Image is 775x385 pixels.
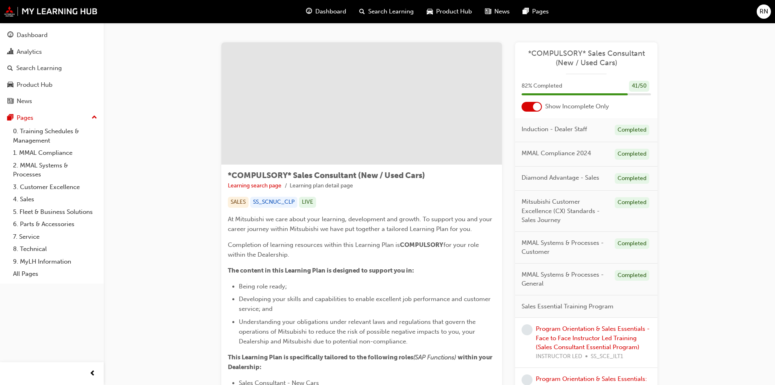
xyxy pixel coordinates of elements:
span: learningRecordVerb_NONE-icon [522,324,533,335]
span: search-icon [7,65,13,72]
span: Product Hub [436,7,472,16]
span: for your role within the Dealership. [228,241,480,258]
span: chart-icon [7,48,13,56]
div: 41 / 50 [629,81,649,92]
span: Pages [532,7,549,16]
span: MMAL Systems & Processes - General [522,270,608,288]
div: Search Learning [16,64,62,73]
div: Pages [17,113,33,123]
span: Developing your skills and capabilities to enable excellent job performance and customer service;... [239,295,492,312]
a: 9. MyLH Information [10,255,100,268]
button: RN [757,4,771,19]
span: search-icon [359,7,365,17]
span: COMPULSORY [400,241,443,249]
a: 6. Parts & Accessories [10,218,100,231]
a: News [3,94,100,109]
span: Diamond Advantage - Sales [522,173,599,183]
span: Search Learning [368,7,414,16]
span: Show Incomplete Only [545,102,609,111]
div: Completed [615,149,649,160]
span: Completion of learning resources within this Learning Plan is [228,241,400,249]
a: pages-iconPages [516,3,555,20]
a: Analytics [3,44,100,59]
span: Induction - Dealer Staff [522,125,587,134]
span: MMAL Compliance 2024 [522,149,591,158]
span: 82 % Completed [522,81,562,91]
div: Dashboard [17,31,48,40]
a: 1. MMAL Compliance [10,147,100,159]
a: 2. MMAL Systems & Processes [10,159,100,181]
span: within your Dealership: [228,354,493,371]
div: SS_SCNUC_CLP [250,197,297,208]
a: car-iconProduct Hub [420,3,478,20]
span: At Mitsubishi we care about your learning, development and growth. To support you and your career... [228,216,494,233]
span: Sales Essential Training Program [522,302,613,311]
div: Product Hub [17,80,52,90]
span: pages-icon [7,114,13,122]
a: *COMPULSORY* Sales Consultant (New / Used Cars) [522,49,651,67]
a: news-iconNews [478,3,516,20]
span: INSTRUCTOR LED [536,352,582,361]
span: MMAL Systems & Processes - Customer [522,238,608,257]
span: *COMPULSORY* Sales Consultant (New / Used Cars) [228,171,425,180]
img: mmal [4,6,98,17]
div: News [17,97,32,106]
span: The content in this Learning Plan is designed to support you in: [228,267,414,274]
div: Completed [615,125,649,136]
a: guage-iconDashboard [299,3,353,20]
span: guage-icon [7,32,13,39]
a: 4. Sales [10,193,100,206]
span: news-icon [7,98,13,105]
a: Dashboard [3,28,100,43]
span: Understanding your obligations under relevant laws and regulations that govern the operations of ... [239,318,477,345]
div: LIVE [299,197,316,208]
span: guage-icon [306,7,312,17]
a: Learning search page [228,182,282,189]
span: Mitsubishi Customer Excellence (CX) Standards - Sales Journey [522,197,608,225]
a: All Pages [10,268,100,280]
span: pages-icon [523,7,529,17]
div: Completed [615,197,649,208]
a: Search Learning [3,61,100,76]
div: Completed [615,173,649,184]
span: news-icon [485,7,491,17]
div: Completed [615,270,649,281]
span: prev-icon [90,369,96,379]
span: SS_SCE_ILT1 [591,352,623,361]
span: car-icon [427,7,433,17]
div: Completed [615,238,649,249]
span: Dashboard [315,7,346,16]
a: search-iconSearch Learning [353,3,420,20]
a: 8. Technical [10,243,100,255]
span: This Learning Plan is specifically tailored to the following roles [228,354,413,361]
span: car-icon [7,81,13,89]
button: Pages [3,110,100,125]
div: Analytics [17,47,42,57]
a: Product Hub [3,77,100,92]
div: SALES [228,197,249,208]
li: Learning plan detail page [290,181,353,191]
a: 0. Training Schedules & Management [10,125,100,147]
a: Program Orientation & Sales Essentials - Face to Face Instructor Led Training (Sales Consultant E... [536,325,650,351]
span: Being role ready; [239,283,287,290]
span: News [494,7,510,16]
button: DashboardAnalyticsSearch LearningProduct HubNews [3,26,100,110]
a: 3. Customer Excellence [10,181,100,194]
a: 7. Service [10,231,100,243]
span: (SAP Functions) [413,354,456,361]
span: RN [760,7,768,16]
span: up-icon [92,112,97,123]
a: 5. Fleet & Business Solutions [10,206,100,218]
